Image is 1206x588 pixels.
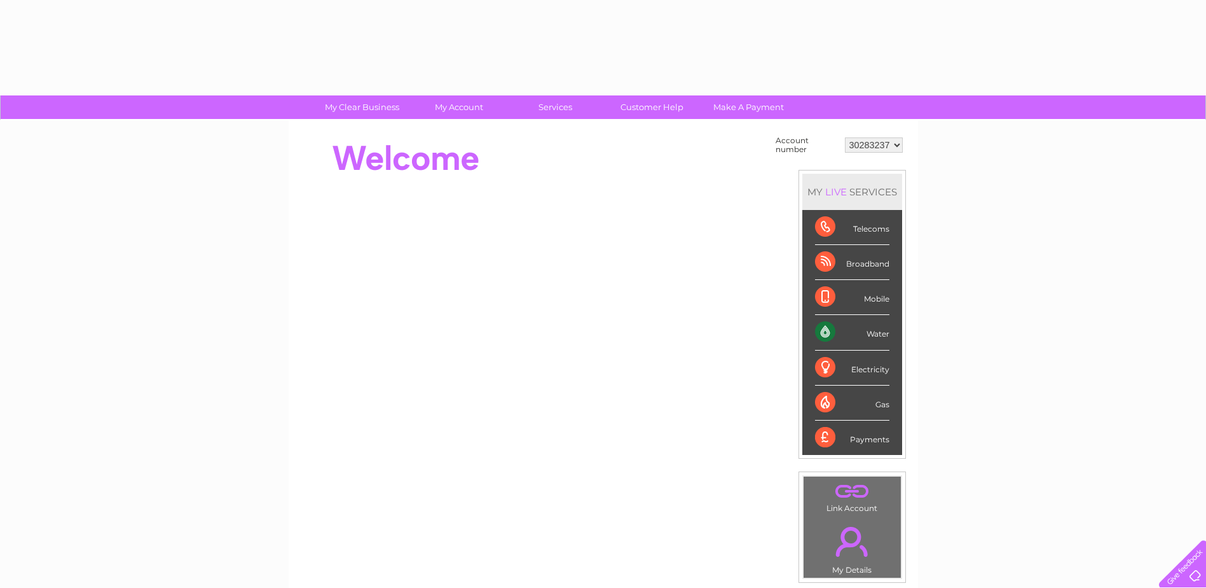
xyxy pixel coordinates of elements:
div: Payments [815,421,889,455]
div: Mobile [815,280,889,315]
a: My Clear Business [310,95,415,119]
td: My Details [803,516,901,578]
div: Electricity [815,351,889,386]
a: Make A Payment [696,95,801,119]
div: Telecoms [815,210,889,245]
div: LIVE [823,186,849,198]
a: . [807,480,898,502]
td: Account number [772,133,842,157]
div: Gas [815,386,889,421]
td: Link Account [803,476,901,516]
div: MY SERVICES [802,174,902,210]
div: Water [815,315,889,350]
div: Broadband [815,245,889,280]
a: Customer Help [600,95,704,119]
a: My Account [406,95,511,119]
a: . [807,519,898,564]
a: Services [503,95,608,119]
